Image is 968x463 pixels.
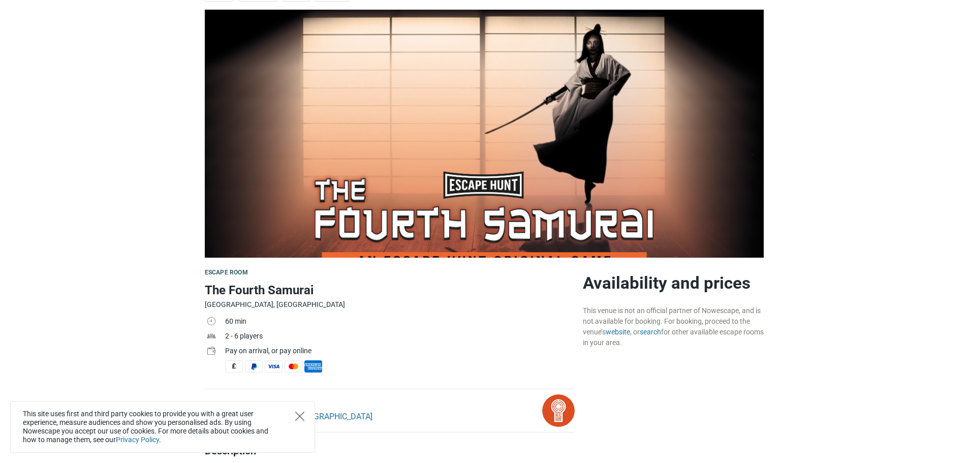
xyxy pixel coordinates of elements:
[225,330,575,345] td: 2 - 6 players
[583,273,764,293] h2: Availability and prices
[542,394,575,427] img: bitmap.png
[606,328,630,336] a: website
[205,281,575,299] h1: The Fourth Samurai
[205,10,764,258] img: The Fourth Samurai photo 1
[10,401,315,453] div: This site uses first and third party cookies to provide you with a great user experience, measure...
[116,436,159,444] a: Privacy Policy
[225,315,575,330] td: 60 min
[225,360,243,373] span: Cash
[205,269,248,276] span: Escape room
[295,412,304,421] button: Close
[285,360,302,373] span: MasterCard
[304,360,322,373] span: American Express
[225,346,575,356] div: Pay on arrival, or pay online
[245,360,263,373] span: PayPal
[583,305,764,348] div: This venue is not an official partner of Nowescape, and is not available for booking. For booking...
[205,299,575,310] div: [GEOGRAPHIC_DATA], [GEOGRAPHIC_DATA]
[205,398,372,423] div: Operated by
[205,445,575,457] h4: Description
[265,360,283,373] span: Visa
[640,328,661,336] a: search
